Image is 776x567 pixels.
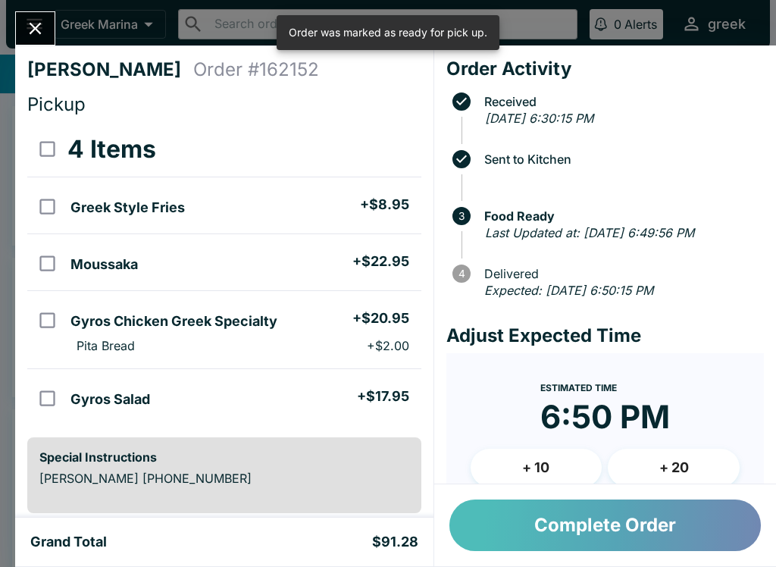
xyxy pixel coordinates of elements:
[39,450,409,465] h6: Special Instructions
[477,95,764,108] span: Received
[193,58,319,81] h4: Order # 162152
[446,324,764,347] h4: Adjust Expected Time
[70,312,277,330] h5: Gyros Chicken Greek Specialty
[70,199,185,217] h5: Greek Style Fries
[540,397,670,437] time: 6:50 PM
[360,196,409,214] h5: + $8.95
[449,500,761,551] button: Complete Order
[77,338,135,353] p: Pita Bread
[477,152,764,166] span: Sent to Kitchen
[352,252,409,271] h5: + $22.95
[485,225,694,240] em: Last Updated at: [DATE] 6:49:56 PM
[30,533,107,551] h5: Grand Total
[608,449,740,487] button: + 20
[357,387,409,406] h5: + $17.95
[27,58,193,81] h4: [PERSON_NAME]
[367,338,409,353] p: + $2.00
[27,93,86,115] span: Pickup
[27,122,421,425] table: orders table
[458,210,465,222] text: 3
[70,255,138,274] h5: Moussaka
[485,111,593,126] em: [DATE] 6:30:15 PM
[16,12,55,45] button: Close
[289,20,487,45] div: Order was marked as ready for pick up.
[39,471,409,486] p: [PERSON_NAME] [PHONE_NUMBER]
[484,283,653,298] em: Expected: [DATE] 6:50:15 PM
[372,533,418,551] h5: $91.28
[70,390,150,409] h5: Gyros Salad
[458,268,465,280] text: 4
[352,309,409,327] h5: + $20.95
[471,449,602,487] button: + 10
[446,58,764,80] h4: Order Activity
[477,267,764,280] span: Delivered
[477,209,764,223] span: Food Ready
[540,382,617,393] span: Estimated Time
[67,134,156,164] h3: 4 Items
